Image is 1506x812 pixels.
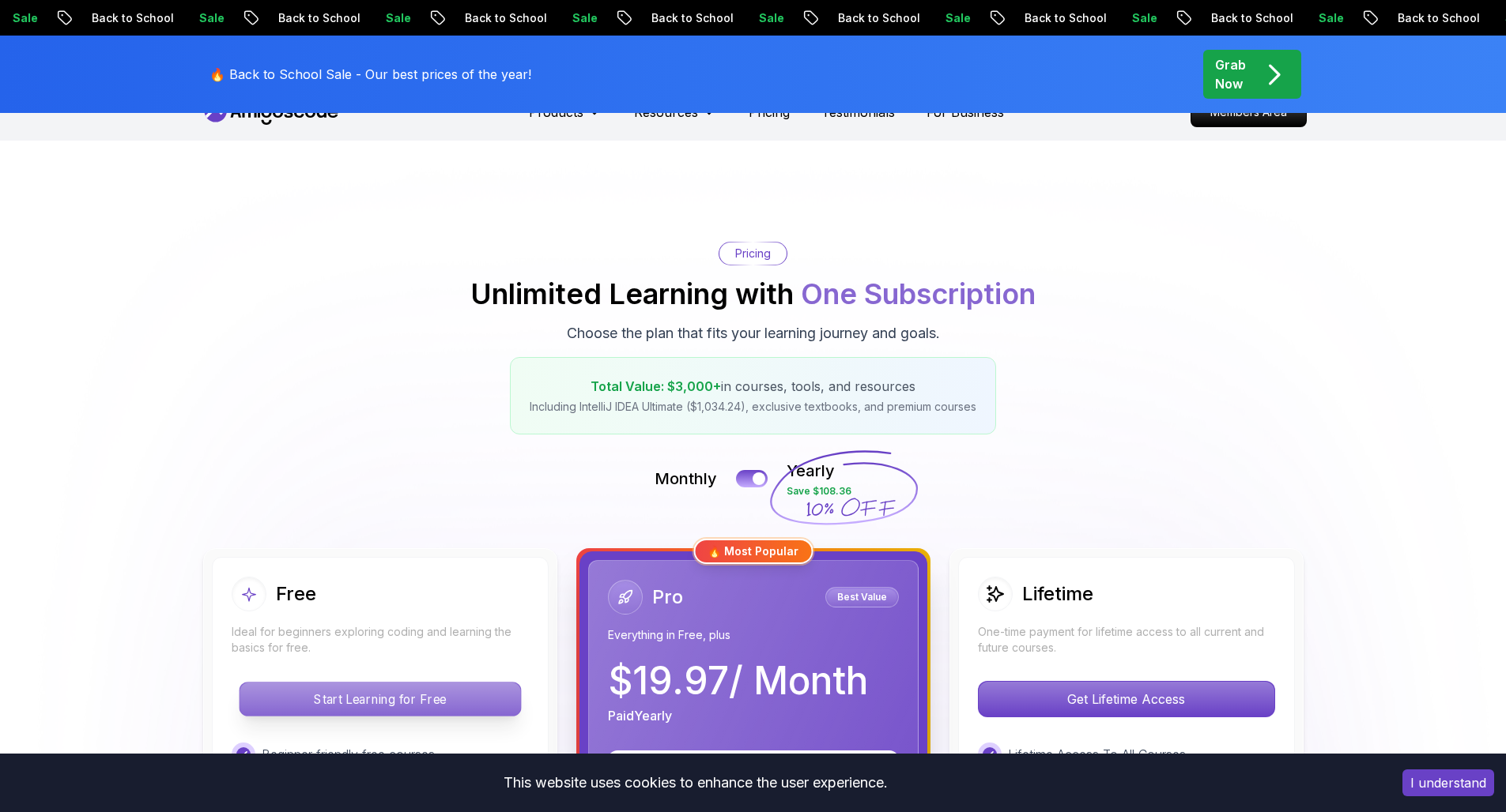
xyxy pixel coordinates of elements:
p: Sale [916,10,967,26]
h2: Unlimited Learning with [470,278,1036,310]
p: Sale [1103,10,1153,26]
button: Resources [634,103,717,134]
p: Ideal for beginners exploring coding and learning the basics for free. [232,624,529,656]
a: Start Learning for Free [232,691,529,707]
p: Back to School [622,10,730,26]
div: This website uses cookies to enhance the user experience. [12,765,1379,800]
p: Back to School [809,10,916,26]
p: $ 19.97 / Month [608,662,868,700]
p: Lifetime Access To All Courses [1008,745,1186,764]
p: Paid Yearly [608,706,672,725]
p: Back to School [1182,10,1289,26]
button: Start Learning for Free [239,682,521,716]
p: Everything in Free, plus [608,627,899,643]
p: Back to School [995,10,1103,26]
p: Pricing [735,246,771,261]
span: Total Value: $3,000+ [591,378,721,394]
p: Start Learning for Free [240,682,520,716]
p: 🔥 Back to School Sale - Our best prices of the year! [209,65,531,84]
p: Choose the plan that fits your learning journey and goals. [567,322,940,344]
p: in courses, tools, and resources [530,377,976,396]
button: Start My Free Trial [608,750,899,785]
p: Back to School [1368,10,1476,26]
p: Sale [730,10,780,26]
p: Sale [1289,10,1340,26]
span: One Subscription [801,276,1036,311]
p: Sale [357,10,407,26]
h2: Lifetime [1022,581,1093,607]
p: Beginner friendly free courses [262,745,435,764]
h2: Pro [652,585,683,610]
p: Best Value [828,589,896,605]
button: Get Lifetime Access [978,681,1275,717]
p: One-time payment for lifetime access to all current and future courses. [978,624,1275,656]
button: Accept cookies [1402,769,1494,796]
p: Sale [170,10,221,26]
p: Back to School [436,10,543,26]
p: Monthly [655,468,717,490]
p: Get Lifetime Access [979,682,1274,716]
button: Products [529,103,602,134]
p: Back to School [62,10,170,26]
p: Grab Now [1215,55,1246,93]
p: Sale [543,10,594,26]
p: Back to School [249,10,357,26]
a: Get Lifetime Access [978,691,1275,707]
h2: Free [276,581,316,607]
p: Including IntelliJ IDEA Ultimate ($1,034.24), exclusive textbooks, and premium courses [530,399,976,415]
